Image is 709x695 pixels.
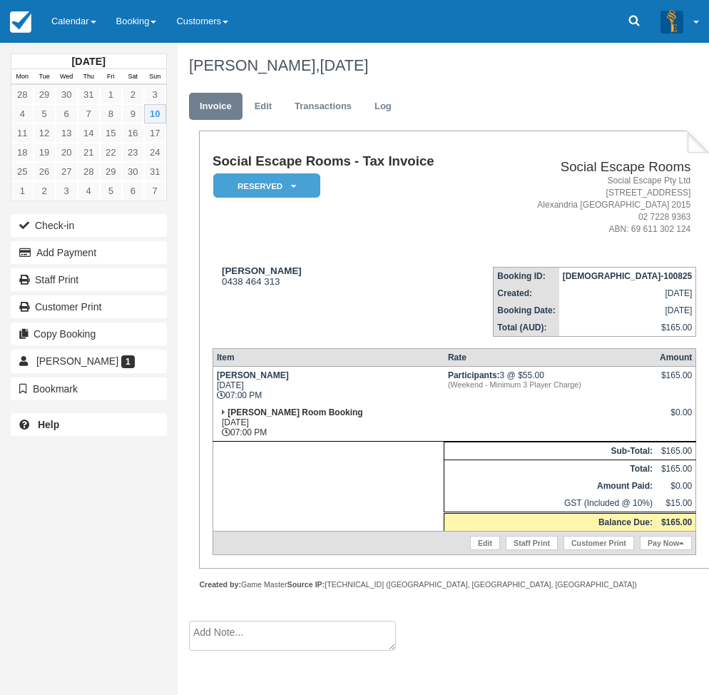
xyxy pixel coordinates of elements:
h2: Social Escape Rooms [471,160,690,175]
a: 31 [78,85,100,104]
a: 29 [34,85,56,104]
strong: Participants [448,370,500,380]
button: Bookmark [11,377,167,400]
td: 3 @ $55.00 [444,367,656,405]
a: 2 [122,85,144,104]
button: Check-in [11,214,167,237]
td: $165.00 [656,460,696,478]
a: 2 [34,181,56,201]
a: 1 [11,181,34,201]
a: 8 [100,104,122,123]
div: 0438 464 313 [213,265,465,287]
a: Log [364,93,402,121]
th: Mon [11,69,34,85]
button: Copy Booking [11,323,167,345]
a: 3 [144,85,166,104]
a: 24 [144,143,166,162]
strong: [PERSON_NAME] [222,265,302,276]
address: Social Escape Pty Ltd [STREET_ADDRESS] Alexandria [GEOGRAPHIC_DATA] 2015 02 7228 9363 ABN: 69 611... [471,175,690,236]
th: Tue [34,69,56,85]
strong: $165.00 [661,517,692,527]
a: 3 [56,181,78,201]
a: 10 [144,104,166,123]
a: Edit [470,536,500,550]
img: A3 [660,10,683,33]
b: Help [38,419,59,430]
a: 16 [122,123,144,143]
a: Customer Print [563,536,634,550]
th: Created: [494,285,559,302]
a: 30 [122,162,144,181]
a: 7 [78,104,100,123]
td: $165.00 [656,442,696,460]
a: 19 [34,143,56,162]
div: $165.00 [660,370,692,392]
th: Balance Due: [444,513,656,532]
td: [DATE] 07:00 PM [213,404,444,442]
a: 11 [11,123,34,143]
td: $0.00 [656,477,696,494]
th: Amount Paid: [444,477,656,494]
a: Help [11,413,167,436]
th: Total (AUD): [494,319,559,337]
a: 26 [34,162,56,181]
h1: Social Escape Rooms - Tax Invoice [213,154,465,169]
strong: Created by: [199,580,241,589]
span: [DATE] [320,56,368,74]
a: 23 [122,143,144,162]
td: $15.00 [656,494,696,513]
a: Customer Print [11,295,167,318]
a: 20 [56,143,78,162]
a: Reserved [213,173,315,199]
a: 6 [122,181,144,201]
th: Item [213,349,444,367]
strong: [DEMOGRAPHIC_DATA]-100825 [563,271,693,281]
a: 21 [78,143,100,162]
td: GST (Included @ 10%) [444,494,656,513]
th: Fri [100,69,122,85]
a: 28 [11,85,34,104]
span: [PERSON_NAME] [36,355,118,367]
a: 13 [56,123,78,143]
a: Pay Now [640,536,692,550]
strong: Source IP: [287,580,325,589]
td: [DATE] 07:00 PM [213,367,444,405]
td: [DATE] [559,285,696,302]
strong: [DATE] [72,56,106,67]
th: Sun [144,69,166,85]
a: Edit [244,93,282,121]
a: 18 [11,143,34,162]
strong: [PERSON_NAME] Room Booking [228,407,362,417]
a: 7 [144,181,166,201]
th: Rate [444,349,656,367]
th: Wed [56,69,78,85]
a: 22 [100,143,122,162]
th: Total: [444,460,656,478]
em: (Weekend - Minimum 3 Player Charge) [448,380,653,389]
div: $0.00 [660,407,692,429]
a: 14 [78,123,100,143]
span: 1 [121,355,135,368]
a: 17 [144,123,166,143]
th: Sub-Total: [444,442,656,460]
a: 30 [56,85,78,104]
strong: [PERSON_NAME] [217,370,289,380]
th: Amount [656,349,696,367]
a: Invoice [189,93,243,121]
a: Transactions [284,93,362,121]
th: Booking ID: [494,268,559,285]
a: 4 [11,104,34,123]
a: 5 [100,181,122,201]
a: 5 [34,104,56,123]
a: 6 [56,104,78,123]
td: $165.00 [559,319,696,337]
a: 1 [100,85,122,104]
a: 15 [100,123,122,143]
a: Staff Print [506,536,558,550]
img: checkfront-main-nav-mini-logo.png [10,11,31,33]
a: 25 [11,162,34,181]
a: 27 [56,162,78,181]
a: 9 [122,104,144,123]
th: Sat [122,69,144,85]
button: Add Payment [11,241,167,264]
